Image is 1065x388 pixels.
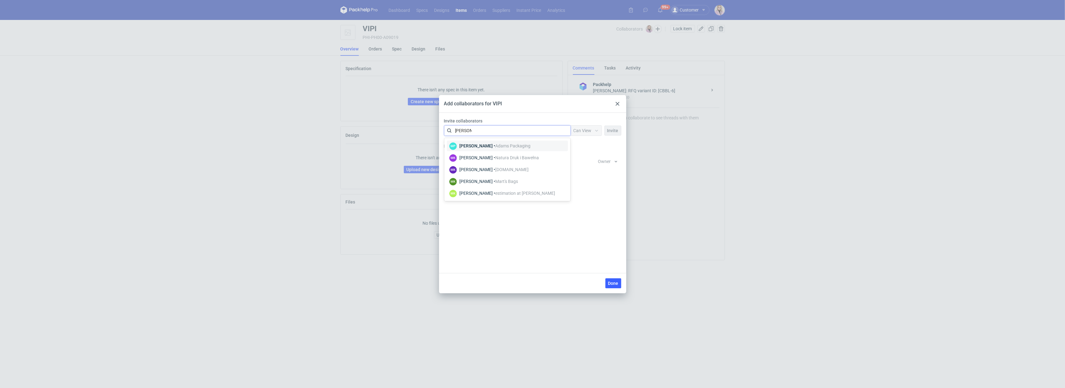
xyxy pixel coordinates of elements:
[444,143,620,149] h3: Packhelp
[595,156,620,166] button: Owner
[495,191,555,196] span: estimation at [PERSON_NAME]
[459,155,539,161] div: Martyna Kot • Natura Druk i Bawełna (biuro@natura.eco)
[598,159,611,164] span: Owner
[449,178,457,185] div: Martyna Konowrocka
[607,128,618,133] span: Invite
[604,126,621,136] button: Invite
[449,166,457,174] div: Martyna Kozyra
[449,154,457,162] div: Martyna Kot
[444,118,624,124] label: Invite collaborators
[495,143,530,148] span: Adams Packaging
[495,167,529,172] span: [DOMAIN_NAME]
[449,178,457,185] figcaption: MK
[449,142,457,150] div: Martyna Paroń
[459,190,555,196] div: Martyna Kasperska • estimation at Werner Kenkel (martyna.kasperska@wernerkenkel.com.pl)
[459,166,529,173] div: Martyna Kozyra • Tuby.com.pl (sekretariat@tuby.com.pl)
[449,154,457,162] figcaption: MK
[495,179,518,184] span: Mart's Bags
[449,142,457,150] figcaption: MP
[444,154,459,169] div: Klaudia Wiśniewska
[495,155,539,160] span: Natura Druk i Bawełna
[608,281,618,285] span: Done
[449,190,457,197] figcaption: MK
[605,278,621,288] button: Done
[449,190,457,197] div: Martyna Kasperska
[459,143,530,149] div: Martyna Paroń • Adams Packaging (martyna.paron@adamsbox.com.pl)
[459,178,518,184] div: Martyna Konowrocka • Mart's Bags (martyna@mart.waw.pl)
[444,100,502,107] div: Add collaborators for VIPI
[449,166,457,174] figcaption: MK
